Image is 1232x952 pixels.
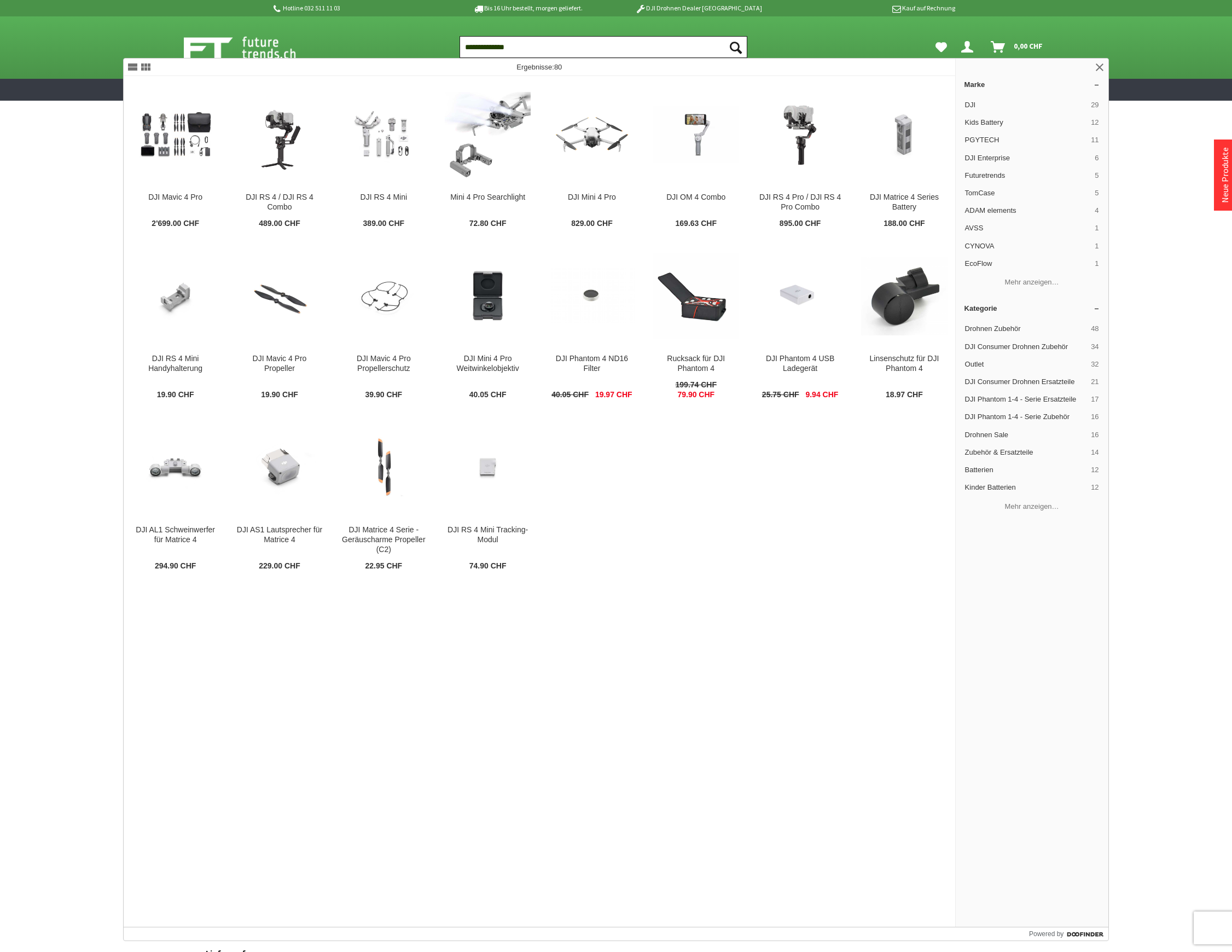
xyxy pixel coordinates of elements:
a: DJI OM 4 Combo DJI OM 4 Combo 169.63 CHF [644,77,748,237]
span: Zubehör & Ersatzteile [965,448,1087,457]
p: Kauf auf Rechnung [784,2,955,15]
a: DJI Matrice 4 Series Battery DJI Matrice 4 Series Battery 188.00 CHF [852,77,956,237]
div: Mini 4 Pro Searchlight [445,193,531,202]
a: DJI Mavic 4 Pro DJI Mavic 4 Pro 2'699.00 CHF [124,77,227,237]
span: 895.00 CHF [780,219,821,229]
img: DJI Phantom 4 ND16 Filter [549,268,635,325]
span: 17 [1091,394,1099,404]
span: 18.97 CHF [886,390,923,400]
p: Hotline 032 511 11 03 [271,2,442,15]
span: Kids Battery [965,118,1087,127]
div: DJI Phantom 4 USB Ladegerät [757,354,843,374]
span: 14 [1091,448,1099,457]
p: Bis 16 Uhr bestellt, morgen geliefert. [442,2,613,15]
a: Powered by [1029,927,1108,941]
span: 21 [1091,377,1099,387]
a: Warenkorb [986,36,1048,58]
span: Futuretrends [965,171,1091,181]
a: Linsenschutz für DJI Phantom 4 Linsenschutz für DJI Phantom 4 18.97 CHF [852,238,956,409]
a: DJI Mini 4 Pro Weitwinkelobjektiv DJI Mini 4 Pro Weitwinkelobjektiv 40.05 CHF [436,238,539,409]
span: 229.00 CHF [259,561,300,571]
img: DJI Mavic 4 Pro [132,102,218,167]
a: Meine Favoriten [930,36,952,58]
span: ADAM elements [965,206,1091,216]
span: 40.05 CHF [469,390,507,400]
a: DJI RS 4 Pro / DJI RS 4 Pro Combo DJI RS 4 Pro / DJI RS 4 Pro Combo 895.00 CHF [748,77,852,237]
span: 389.00 CHF [363,219,404,229]
button: Suchen [724,36,747,58]
img: DJI Phantom 4 USB Ladegerät [757,268,843,325]
img: Rucksack für DJI Phantom 4 [653,253,739,339]
img: DJI OM 4 Combo [653,106,739,164]
span: 12 [1091,465,1099,475]
span: 12 [1091,483,1099,492]
span: CYNOVA [965,241,1091,251]
div: DJI Matrice 4 Serie - Geräuscharme Propeller (C2) [341,525,427,555]
div: DJI RS 4 Pro / DJI RS 4 Pro Combo [757,193,843,212]
div: DJI RS 4 Mini Handyhalterung [132,354,218,374]
span: EcoFlow [965,259,1091,269]
img: DJI Mavic 4 Pro Propeller [236,264,322,328]
span: 1 [1095,241,1099,251]
a: DJI Mavic 4 Pro Propeller DJI Mavic 4 Pro Propeller 19.90 CHF [228,238,331,409]
span: AVSS [965,223,1091,233]
p: DJI Drohnen Dealer [GEOGRAPHIC_DATA] [613,2,784,15]
span: 32 [1091,359,1099,369]
span: 80 [554,63,562,71]
span: 48 [1091,324,1099,334]
img: DJI Matrice 4 Series Battery [861,106,947,164]
span: 294.90 CHF [155,561,196,571]
span: 1 [1095,223,1099,233]
a: DJI Mini 4 Pro DJI Mini 4 Pro 829.00 CHF [540,77,643,237]
div: DJI RS 4 Mini [341,193,427,202]
span: 5 [1095,188,1099,198]
button: Mehr anzeigen… [960,497,1104,515]
span: 169.63 CHF [676,219,717,229]
span: 188.00 CHF [884,219,925,229]
img: Mini 4 Pro Searchlight [445,92,531,177]
span: DJI Consumer Drohnen Zubehör [965,342,1087,352]
div: DJI Mavic 4 Pro [132,193,218,202]
img: DJI RS 4 Pro / DJI RS 4 Pro Combo [757,91,843,177]
div: DJI Mini 4 Pro [549,193,635,202]
span: 0,00 CHF [1014,37,1043,55]
img: Shop Futuretrends - zur Startseite wechseln [184,34,320,61]
a: DJI Phantom 4 USB Ladegerät DJI Phantom 4 USB Ladegerät 25.75 CHF 9.94 CHF [748,238,852,409]
div: DJI Mavic 4 Pro Propeller [236,354,322,374]
a: Neue Produkte [1219,147,1230,203]
span: 16 [1091,412,1099,422]
a: Kategorie [956,300,1108,317]
div: DJI AL1 Schweinwerfer für Matrice 4 [132,525,218,545]
span: DJI [965,100,1087,110]
span: PGYTECH [965,135,1087,145]
a: DJI AL1 Schweinwerfer für Matrice 4 DJI AL1 Schweinwerfer für Matrice 4 294.90 CHF [124,409,227,580]
a: DJI RS 4 Mini Handyhalterung DJI RS 4 Mini Handyhalterung 19.90 CHF [124,238,227,409]
div: DJI Phantom 4 ND16 Filter [549,354,635,374]
img: DJI RS 4 Mini Tracking-Modul [445,435,531,500]
span: 74.90 CHF [469,561,507,571]
img: DJI Matrice 4 Serie - Geräuscharme Propeller (C2) [341,435,427,500]
span: Ergebnisse: [516,63,562,71]
span: 4 [1095,206,1099,216]
span: Batterien [965,465,1087,475]
img: DJI Mini 4 Pro [549,91,635,177]
a: DJI AS1 Lautsprecher für Matrice 4 DJI AS1 Lautsprecher für Matrice 4 229.00 CHF [228,409,331,580]
div: Linsenschutz für DJI Phantom 4 [861,354,947,374]
span: 72.80 CHF [469,219,507,229]
span: 12 [1091,118,1099,127]
img: Linsenschutz für DJI Phantom 4 [861,257,947,335]
img: DJI AS1 Lautsprecher für Matrice 4 [236,438,322,496]
a: DJI RS 4 Mini Tracking-Modul DJI RS 4 Mini Tracking-Modul 74.90 CHF [436,409,539,580]
div: DJI Matrice 4 Series Battery [861,193,947,212]
span: DJI Phantom 1-4 - Serie Ersatzteile [965,394,1087,404]
span: 40.05 CHF [551,390,589,400]
span: Drohnen Sale [965,430,1087,440]
span: 79.90 CHF [677,390,714,400]
span: DJI Enterprise [965,153,1091,163]
div: DJI Mavic 4 Pro Propellerschutz [341,354,427,374]
div: DJI OM 4 Combo [653,193,739,202]
span: 16 [1091,430,1099,440]
span: 22.95 CHF [365,561,402,571]
span: 19.97 CHF [595,390,632,400]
